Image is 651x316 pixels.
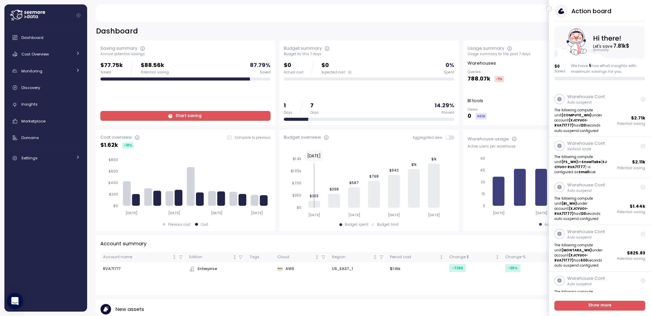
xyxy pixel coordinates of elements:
p: Potential saving [617,256,646,261]
tspan: [DATE] [428,213,440,217]
p: $77.75k [100,61,123,70]
strong: (XJCYUOI-RVA71777) [555,118,588,128]
p: 87.79 % [250,61,271,70]
p: The following compute unit under account has seconds auto suspend configured [555,196,609,222]
div: Change $ [449,254,494,260]
a: Warehouse Conf.Auto suspendThe following compute unit(BI_WH)under account(XJCYUOI-RVA71777)has120... [549,178,651,225]
a: Warehouse Conf.Auto suspendThe following compute unit(COMPUTE_WH)under account(XJCYUOI-RVA71777)h... [549,90,651,137]
div: Annual potential savings [100,52,271,57]
div: -31 % [122,142,134,149]
p: Warehouse Conf. [567,228,606,235]
h2: Dashboard [96,26,138,36]
p: The following compute unit under account has seconds auto suspend configured [555,289,609,315]
tspan: $1k [411,162,417,167]
tspan: 0 [483,204,485,208]
p: $0 [284,61,303,70]
p: $ 2.11k [632,159,646,165]
p: Vertical scale [567,147,606,152]
tspan: $203 [310,194,319,198]
div: Edition [189,254,231,260]
p: 7 [310,101,319,110]
div: Not sorted [439,255,444,259]
tspan: 60 [480,156,485,161]
tspan: $0 [297,205,301,210]
p: The following compute unit under account has seconds auto suspend configured [555,108,609,133]
h3: Action board [571,7,611,15]
p: Warehouse Conf. [567,93,606,100]
div: Not sorted [495,255,500,259]
tspan: $942 [389,168,399,173]
a: Monitoring [7,64,84,78]
tspan: $398 [330,187,339,191]
span: Domains [21,135,39,140]
a: Insights [7,98,84,111]
p: $ 1.62k [100,141,118,150]
p: Warehouse Conf. [567,275,606,282]
strong: Small [579,170,589,174]
th: Period costNot sorted [387,252,447,262]
tspan: $1.05k [291,169,301,173]
tspan: $700 [292,181,301,185]
div: Warehouse usage [468,136,509,142]
div: Budget limit [377,222,399,227]
strong: (MONTARA_WH) [562,248,592,252]
div: Change % [505,254,551,260]
p: 788.07k [468,74,490,84]
p: Queries [468,70,504,74]
div: Days [310,110,319,115]
div: Budget summary [284,45,322,52]
strong: (BI_WH) [562,201,577,206]
tspan: $800 [108,158,118,162]
strong: 600 [581,258,588,263]
text: Let's save [594,42,630,49]
div: Not sorted [172,255,177,259]
strong: (XJCYUOI-RVA71777) [555,253,588,263]
div: Days [284,110,292,115]
p: Potential saving [617,210,646,215]
tspan: [DATE] [168,211,180,215]
div: Open Intercom Messenger [7,293,23,309]
span: 5 [589,63,591,68]
div: Spent [444,70,454,75]
span: Show more [589,301,612,310]
div: Active users per warehouse [468,144,638,149]
div: Active users [545,222,566,227]
div: Not sorted [232,255,237,259]
div: AWS [277,266,327,272]
strong: 120 [581,211,586,216]
p: $ 1.44k [630,203,646,210]
div: Tags [250,254,272,260]
span: Cost Overview [21,51,49,57]
text: Annually [594,48,610,52]
p: $ 0 [555,64,566,69]
a: Domains [7,131,84,144]
tspan: $600 [108,169,118,174]
p: 14.29 % [435,101,454,110]
tspan: [DATE] [211,211,223,215]
div: Cloud [277,254,314,260]
div: NEW [476,113,487,119]
p: Views [468,107,487,112]
a: Warehouse Conf.Auto suspendThe following compute unit(MONTARA_WH)under account(XJCYUOI-RVA71777)h... [549,225,651,272]
tspan: 30 [481,180,485,184]
div: Budget overview [284,134,321,141]
th: EditionNot sorted [186,252,247,262]
div: Usage summary for the past 7 days [468,52,638,57]
p: $0 [321,61,352,70]
p: Auto suspend [567,188,606,193]
div: Saved [100,70,123,75]
th: Change %Not sorted [502,252,560,262]
div: Previous cost [168,222,191,227]
p: Auto suspend [567,100,606,105]
p: The following compute unit under account has seconds auto suspend configured [555,243,609,268]
strong: (FS_WH) [562,160,578,164]
p: Auto suspend [567,282,606,287]
div: Actual cost [284,70,303,75]
span: Enterprise [198,266,217,272]
p: 0 % [446,61,454,70]
tspan: $350 [292,193,301,198]
p: $88.56k [141,61,169,70]
div: Account name [103,254,171,260]
tspan: 7.81k $ [614,42,630,49]
p: Warehouse Conf. [567,140,606,147]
